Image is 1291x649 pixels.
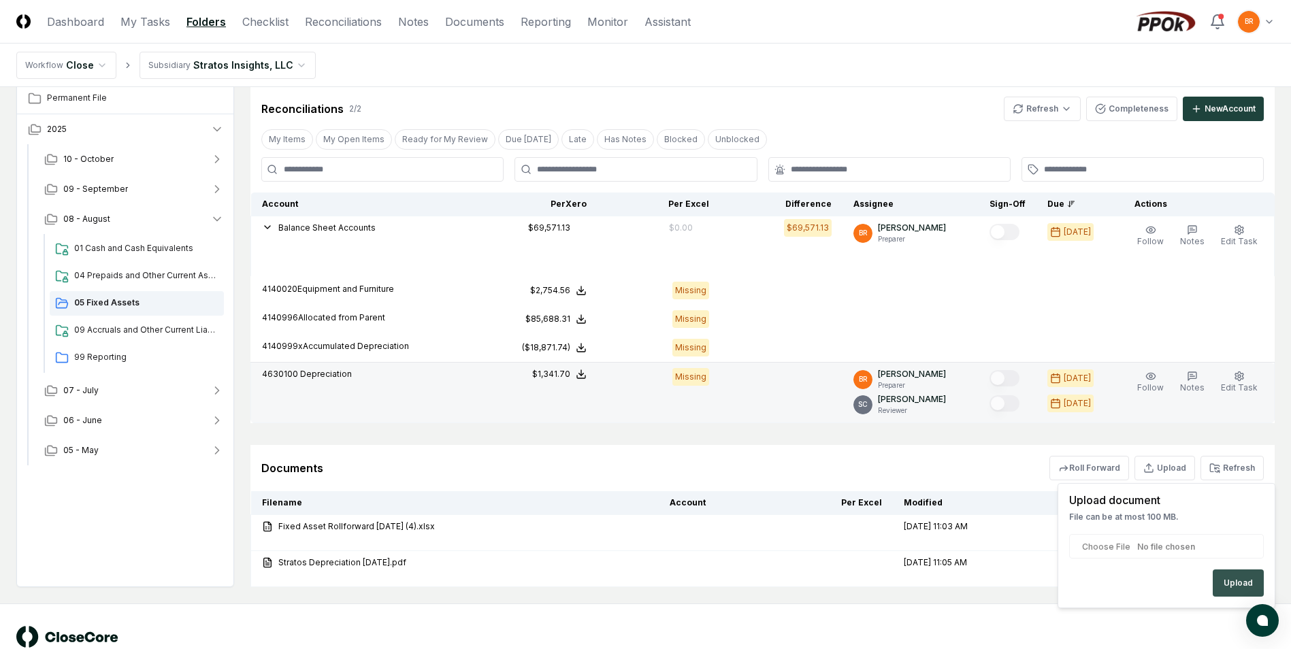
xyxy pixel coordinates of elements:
button: Mark complete [990,224,1019,240]
button: Has Notes [597,129,654,150]
span: Notes [1180,236,1205,246]
button: My Items [261,129,313,150]
a: Stratos Depreciation [DATE].pdf [262,556,648,569]
a: Permanent File [17,84,235,114]
th: Per Excel [770,491,893,515]
div: $69,571.13 [528,222,570,234]
span: SC [858,399,868,410]
button: 2025 [17,114,235,144]
span: 01 Cash and Cash Equivalents [74,242,218,254]
div: [DATE] [1064,226,1091,238]
button: Follow [1134,368,1166,397]
p: [PERSON_NAME] [878,368,946,380]
span: 99 Reporting [74,351,218,363]
button: Mark complete [990,370,1019,386]
th: Modified [893,491,1058,515]
span: 08 - August [63,213,110,225]
p: Reviewer [878,405,946,416]
a: 99 Reporting [50,346,224,370]
span: 06 - June [63,414,102,427]
span: 09 - September [63,183,128,195]
a: 05 Fixed Assets [50,291,224,316]
a: Reconciliations [305,14,382,30]
span: 04 Prepaids and Other Current Assets [74,269,218,282]
button: Notes [1177,222,1207,250]
button: atlas-launcher [1246,604,1279,637]
nav: breadcrumb [16,52,316,79]
span: 4630100 [262,369,298,379]
button: Edit Task [1218,368,1260,397]
div: 2025 [17,144,235,468]
button: Upload [1213,569,1264,597]
th: Filename [251,491,659,515]
a: Documents [445,14,504,30]
p: 4140020 Equipment and Furniture [262,283,465,295]
p: [PERSON_NAME] [878,222,946,234]
button: Roll Forward [1049,456,1129,480]
span: 09 Accruals and Other Current Liabilities [74,324,218,336]
a: Folders [186,14,226,30]
th: Account [659,491,770,515]
div: Account [262,198,465,210]
div: [DATE] [1064,397,1091,410]
p: File can be at most 100 MB. [1069,511,1264,523]
button: Unblocked [708,129,767,150]
button: Follow [1134,222,1166,250]
button: 07 - July [33,376,235,405]
a: 09 Accruals and Other Current Liabilities [50,318,224,343]
button: 08 - August [33,204,235,234]
a: 04 Prepaids and Other Current Assets [50,264,224,288]
button: BR [1237,10,1261,34]
span: BR [1245,16,1254,27]
th: Sign-Off [979,193,1036,216]
a: Fixed Asset Rollforward [DATE] (4).xlsx [262,520,648,533]
div: Missing [672,282,709,299]
div: $85,688.31 [525,313,570,325]
a: Reporting [521,14,571,30]
img: Logo [16,14,31,29]
th: Per Excel [598,193,720,216]
div: New Account [1205,103,1256,115]
div: Workflow [25,59,63,71]
span: 05 Fixed Assets [74,297,218,309]
p: 4140996 Allocated from Parent [262,312,465,324]
span: Edit Task [1221,236,1258,246]
button: 09 - September [33,174,235,204]
button: My Open Items [316,129,392,150]
div: $1,341.70 [532,368,570,380]
a: My Tasks [120,14,170,30]
a: Monitor [587,14,628,30]
span: Follow [1137,382,1164,393]
span: Notes [1180,382,1205,393]
p: Preparer [878,234,946,244]
th: Assignee [843,193,979,216]
button: Completeness [1086,97,1177,121]
span: Edit Task [1221,382,1258,393]
a: Checklist [242,14,289,30]
td: [DATE] 11:03 AM [893,515,1058,551]
div: Missing [672,368,709,386]
a: Assistant [644,14,691,30]
div: Reconciliations [261,101,344,117]
p: Preparer [878,380,946,390]
div: Subsidiary [148,59,191,71]
div: Due [1047,198,1102,210]
span: 07 - July [63,384,99,397]
button: 06 - June [33,405,235,435]
p: 4140999 xAccumulated Depreciation [262,340,465,352]
div: $0.00 [669,222,693,234]
span: BR [859,374,868,384]
button: Late [561,129,594,150]
button: Mark complete [990,395,1019,412]
button: Blocked [657,129,705,150]
button: Refresh [1004,97,1081,121]
span: Follow [1137,236,1164,246]
button: 10 - October [33,144,235,174]
a: 01 Cash and Cash Equivalents [50,237,224,261]
img: logo [16,626,118,648]
div: Documents [261,460,323,476]
div: ($18,871.74) [522,342,570,354]
div: 08 - August [33,234,235,376]
button: Ready for My Review [395,129,495,150]
div: $2,754.56 [530,284,570,297]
